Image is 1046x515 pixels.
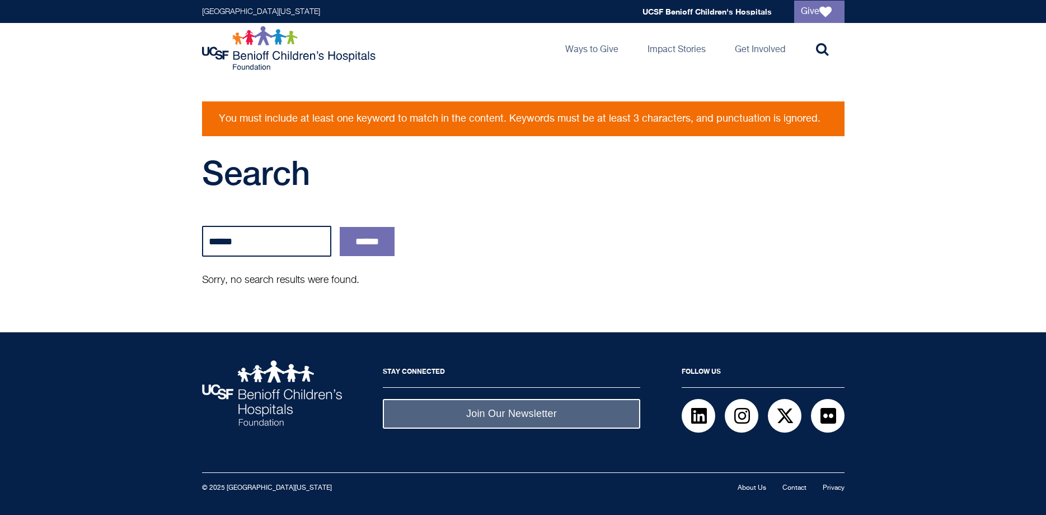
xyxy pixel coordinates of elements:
a: Contact [782,485,806,491]
a: Get Involved [726,23,794,73]
img: UCSF Benioff Children's Hospitals [202,360,342,426]
small: © 2025 [GEOGRAPHIC_DATA][US_STATE] [202,485,332,491]
a: Privacy [823,485,845,491]
a: [GEOGRAPHIC_DATA][US_STATE] [202,8,320,16]
a: UCSF Benioff Children's Hospitals [642,7,772,16]
h2: Stay Connected [383,360,640,388]
a: About Us [738,485,766,491]
div: Warning message [202,101,845,136]
a: Impact Stories [639,23,715,73]
h2: Follow Us [682,360,845,388]
a: Give [794,1,845,23]
a: Ways to Give [556,23,627,73]
div: You must include at least one keyword to match in the content. Keywords must be at least 3 charac... [219,113,828,125]
p: Sorry, no search results were found. [202,273,594,287]
img: Logo for UCSF Benioff Children's Hospitals Foundation [202,26,378,71]
h1: Search [202,153,633,192]
a: Join Our Newsletter [383,399,640,429]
